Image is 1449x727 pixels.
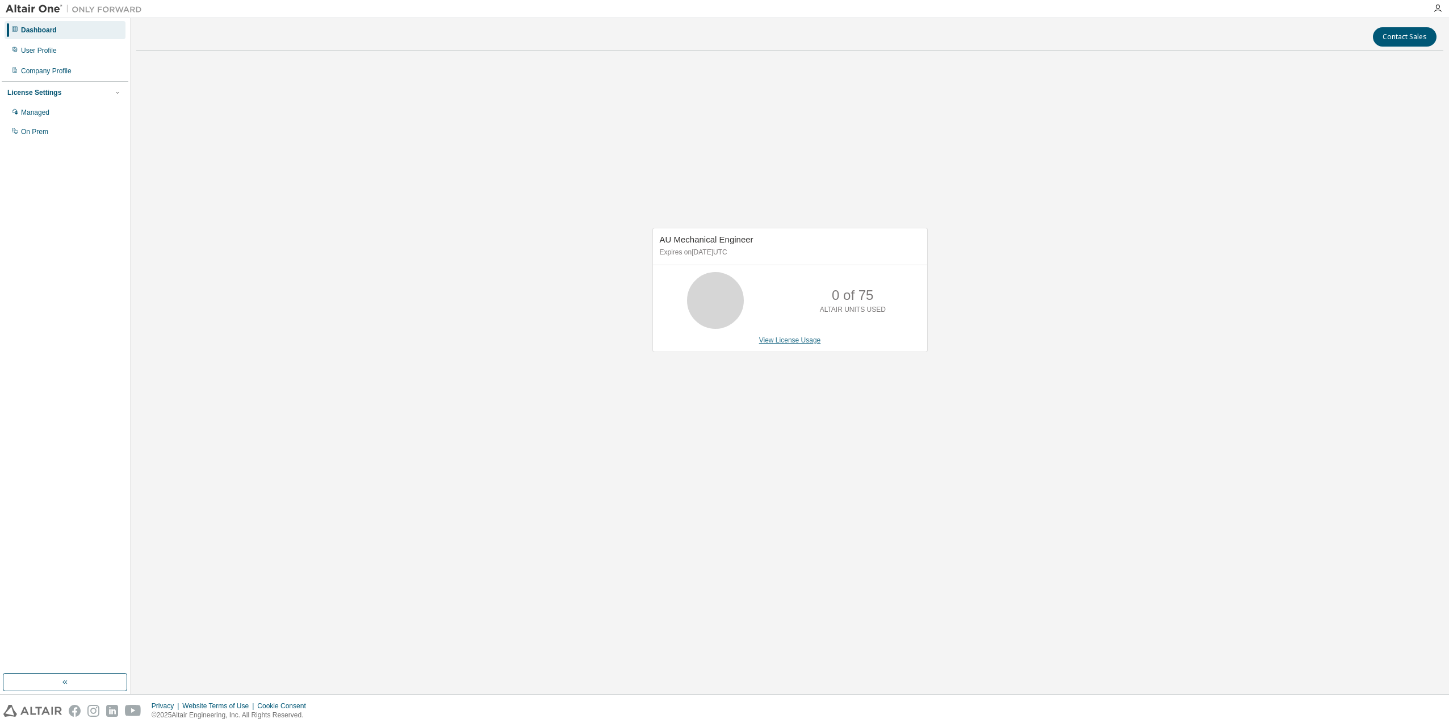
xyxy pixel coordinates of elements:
[21,108,49,117] div: Managed
[7,88,61,97] div: License Settings
[21,46,57,55] div: User Profile
[182,701,257,711] div: Website Terms of Use
[152,711,313,720] p: © 2025 Altair Engineering, Inc. All Rights Reserved.
[3,705,62,717] img: altair_logo.svg
[6,3,148,15] img: Altair One
[660,235,753,244] span: AU Mechanical Engineer
[820,305,886,315] p: ALTAIR UNITS USED
[832,286,873,305] p: 0 of 75
[257,701,312,711] div: Cookie Consent
[69,705,81,717] img: facebook.svg
[125,705,141,717] img: youtube.svg
[660,248,918,257] p: Expires on [DATE] UTC
[21,26,57,35] div: Dashboard
[87,705,99,717] img: instagram.svg
[21,66,72,76] div: Company Profile
[106,705,118,717] img: linkedin.svg
[1373,27,1437,47] button: Contact Sales
[759,336,821,344] a: View License Usage
[152,701,182,711] div: Privacy
[21,127,48,136] div: On Prem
